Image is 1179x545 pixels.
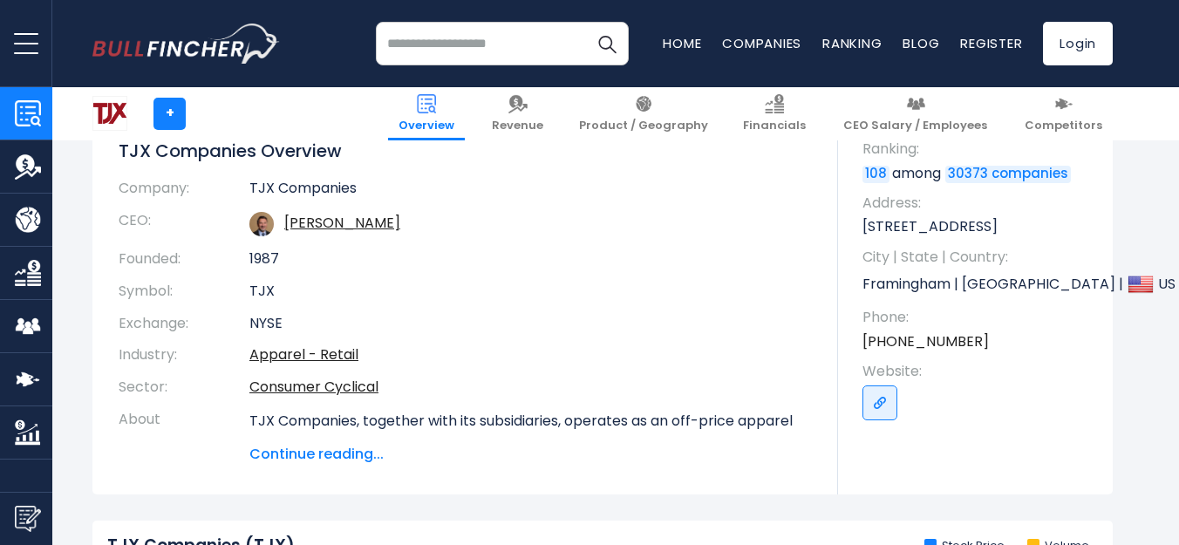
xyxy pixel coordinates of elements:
[833,87,998,140] a: CEO Salary / Employees
[569,87,719,140] a: Product / Geography
[862,194,1095,213] span: Address:
[92,24,280,64] img: bullfincher logo
[119,404,249,465] th: About
[1043,22,1113,65] a: Login
[862,140,1095,159] span: Ranking:
[822,34,882,52] a: Ranking
[722,34,801,52] a: Companies
[843,119,987,133] span: CEO Salary / Employees
[862,385,897,420] a: Go to link
[249,377,378,397] a: Consumer Cyclical
[249,212,274,236] img: ernie-herrman.jpg
[733,87,816,140] a: Financials
[119,243,249,276] th: Founded:
[119,308,249,340] th: Exchange:
[119,339,249,371] th: Industry:
[119,276,249,308] th: Symbol:
[249,308,812,340] td: NYSE
[945,166,1071,183] a: 30373 companies
[663,34,701,52] a: Home
[249,243,812,276] td: 1987
[249,444,812,465] span: Continue reading...
[153,98,186,130] a: +
[862,271,1095,297] p: Framingham | [GEOGRAPHIC_DATA] | US
[1025,119,1102,133] span: Competitors
[743,119,806,133] span: Financials
[862,217,1095,236] p: [STREET_ADDRESS]
[119,180,249,205] th: Company:
[862,166,889,183] a: 108
[119,371,249,404] th: Sector:
[481,87,554,140] a: Revenue
[585,22,629,65] button: Search
[249,276,812,308] td: TJX
[1014,87,1113,140] a: Competitors
[119,205,249,243] th: CEO:
[579,119,708,133] span: Product / Geography
[960,34,1022,52] a: Register
[399,119,454,133] span: Overview
[862,362,1095,381] span: Website:
[492,119,543,133] span: Revenue
[862,308,1095,327] span: Phone:
[862,248,1095,267] span: City | State | Country:
[903,34,939,52] a: Blog
[284,213,400,233] a: ceo
[862,332,989,351] a: [PHONE_NUMBER]
[93,97,126,130] img: TJX logo
[92,24,280,64] a: Go to homepage
[249,180,812,205] td: TJX Companies
[249,344,358,364] a: Apparel - Retail
[119,140,812,162] h1: TJX Companies Overview
[388,87,465,140] a: Overview
[862,164,1095,183] p: among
